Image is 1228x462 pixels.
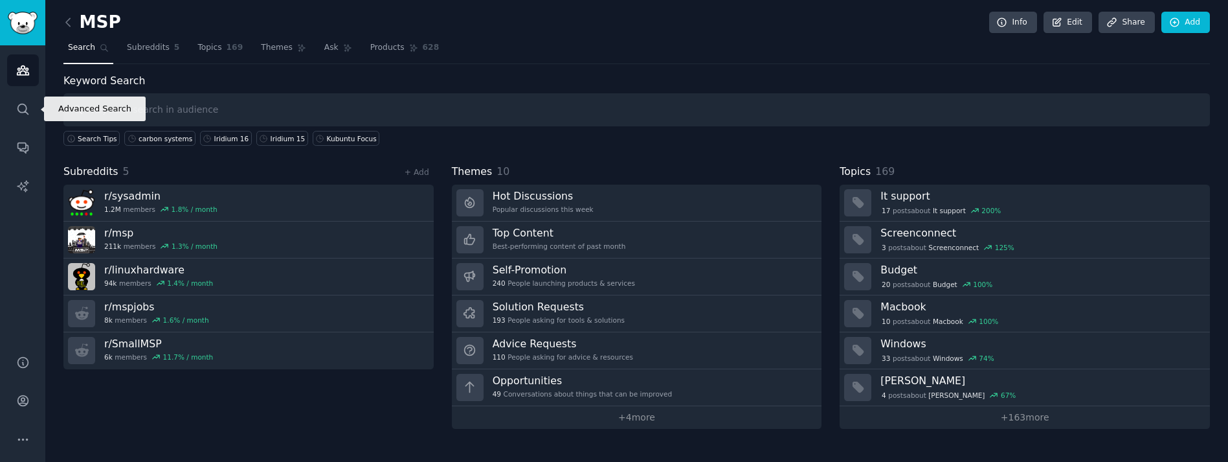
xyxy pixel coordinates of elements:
h3: r/ mspjobs [104,300,209,314]
div: Kubuntu Focus [327,134,377,143]
span: Topics [197,42,221,54]
img: sysadmin [68,189,95,216]
h3: r/ msp [104,226,218,240]
h3: [PERSON_NAME] [880,374,1201,387]
button: Search Tips [63,131,120,146]
img: linuxhardware [68,263,95,290]
h3: Solution Requests [493,300,625,314]
span: 240 [493,279,506,288]
a: Iridium 16 [200,131,252,146]
img: msp [68,226,95,253]
div: People asking for advice & resources [493,352,633,362]
div: members [104,205,218,214]
span: 1.2M [104,205,121,214]
span: Ask [324,42,339,54]
span: 4 [882,391,886,400]
div: 100 % [973,280,992,289]
div: members [104,242,218,251]
h3: Hot Discussions [493,189,594,203]
div: 67 % [1001,391,1016,400]
span: 5 [174,42,180,54]
a: Iridium 15 [256,131,308,146]
div: 1.6 % / month [163,316,209,325]
span: 17 [882,206,890,215]
div: 200 % [981,206,1001,215]
span: 628 [423,42,440,54]
h3: Windows [880,337,1201,351]
span: Screenconnect [928,243,979,252]
span: Subreddits [127,42,170,54]
span: 20 [882,280,890,289]
h2: MSP [63,12,121,33]
a: Budget20postsaboutBudget100% [840,259,1210,295]
div: 74 % [979,354,994,363]
div: 1.8 % / month [172,205,218,214]
a: r/msp211kmembers1.3% / month [63,222,434,259]
a: +163more [840,406,1210,429]
a: Add [1161,12,1210,34]
span: 49 [493,389,501,398]
h3: Opportunities [493,374,673,387]
a: r/SmallMSP6kmembers11.7% / month [63,332,434,369]
h3: r/ linuxhardware [104,263,213,277]
a: Windows33postsaboutWindows74% [840,332,1210,369]
div: 1.4 % / month [167,279,213,288]
span: 193 [493,316,506,325]
a: Advice Requests110People asking for advice & resources [452,332,822,369]
div: 100 % [979,317,998,326]
span: Topics [840,164,871,180]
div: post s about [880,352,995,364]
div: members [104,352,213,362]
span: 94k [104,279,117,288]
div: post s about [880,279,994,290]
h3: r/ SmallMSP [104,337,213,351]
span: 6k [104,352,113,362]
a: Search [63,38,113,64]
a: Products628 [366,38,443,64]
div: Iridium 16 [214,134,249,143]
a: r/linuxhardware94kmembers1.4% / month [63,259,434,295]
div: Best-performing content of past month [493,242,626,251]
div: 1.3 % / month [172,242,218,251]
a: Kubuntu Focus [313,131,380,146]
span: 3 [882,243,886,252]
img: GummySearch logo [8,12,38,34]
span: 169 [875,165,895,178]
input: Keyword search in audience [63,93,1210,126]
span: 10 [497,165,509,178]
a: Hot DiscussionsPopular discussions this week [452,185,822,222]
span: 169 [227,42,243,54]
div: members [104,316,209,325]
span: 33 [882,354,890,363]
span: 110 [493,352,506,362]
div: post s about [880,389,1017,401]
a: Topics169 [193,38,247,64]
a: Info [989,12,1037,34]
div: carbon systems [139,134,192,143]
span: It support [933,206,966,215]
span: 8k [104,316,113,325]
div: 125 % [995,243,1014,252]
a: Solution Requests193People asking for tools & solutions [452,295,822,332]
a: +4more [452,406,822,429]
a: It support17postsaboutIt support200% [840,185,1210,222]
a: r/sysadmin1.2Mmembers1.8% / month [63,185,434,222]
h3: r/ sysadmin [104,189,218,203]
a: r/mspjobs8kmembers1.6% / month [63,295,434,332]
a: Themes [256,38,311,64]
a: [PERSON_NAME]4postsabout[PERSON_NAME]67% [840,369,1210,406]
span: Themes [452,164,493,180]
span: Themes [261,42,293,54]
div: members [104,279,213,288]
span: Search Tips [78,134,117,143]
div: post s about [880,316,999,327]
a: Top ContentBest-performing content of past month [452,222,822,259]
h3: Screenconnect [880,226,1201,240]
span: Subreddits [63,164,118,180]
span: Search [68,42,95,54]
a: Subreddits5 [122,38,184,64]
span: Budget [933,280,957,289]
span: Windows [933,354,963,363]
div: People launching products & services [493,279,635,288]
a: carbon systems [124,131,195,146]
